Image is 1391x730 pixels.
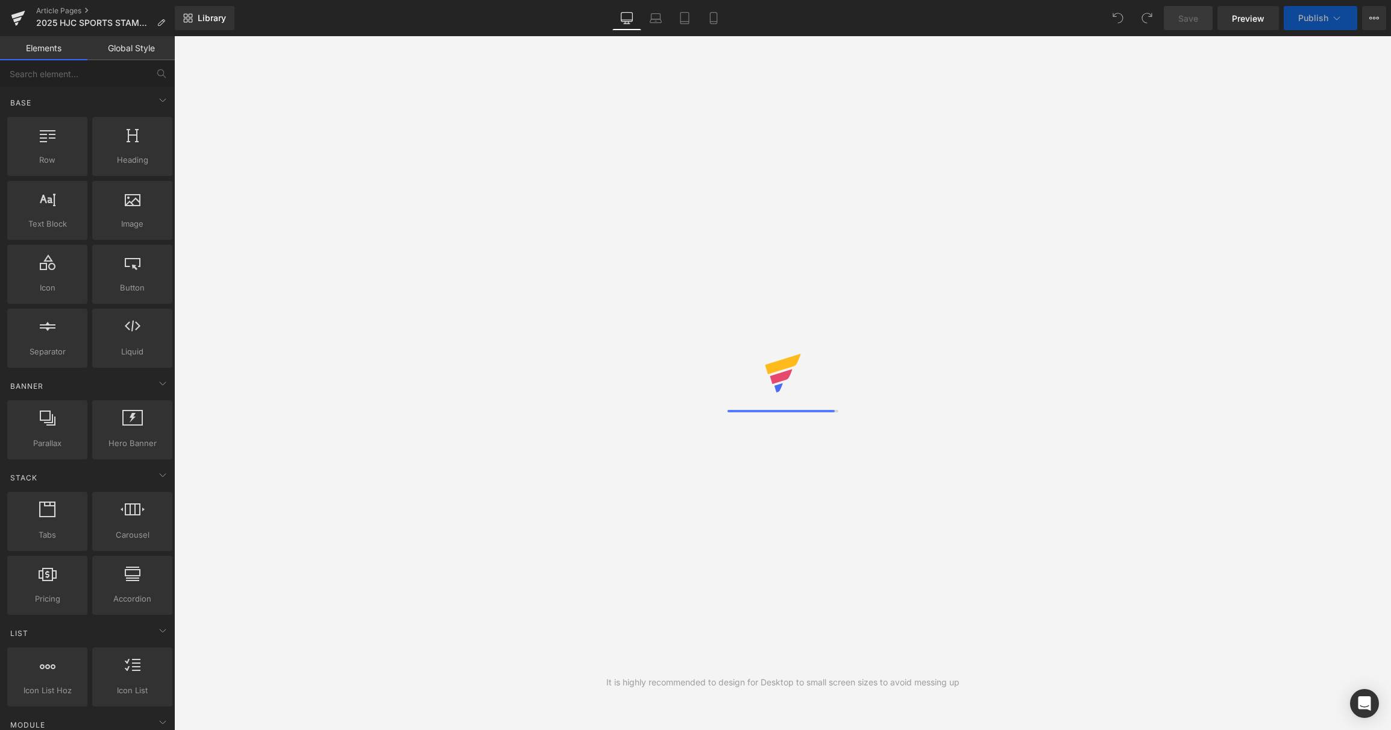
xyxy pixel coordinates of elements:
[9,380,45,392] span: Banner
[96,593,169,605] span: Accordion
[9,97,33,109] span: Base
[96,529,169,541] span: Carousel
[198,13,226,24] span: Library
[96,282,169,294] span: Button
[1217,6,1279,30] a: Preview
[11,593,84,605] span: Pricing
[1135,6,1159,30] button: Redo
[699,6,728,30] a: Mobile
[87,36,175,60] a: Global Style
[36,18,152,28] span: 2025 HJC SPORTS STAMP TOUR
[1284,6,1357,30] button: Publish
[36,6,175,16] a: Article Pages
[612,6,641,30] a: Desktop
[11,684,84,697] span: Icon List Hoz
[1350,689,1379,718] div: Open Intercom Messenger
[9,628,30,639] span: List
[606,676,959,689] div: It is highly recommended to design for Desktop to small screen sizes to avoid messing up
[96,218,169,230] span: Image
[670,6,699,30] a: Tablet
[11,282,84,294] span: Icon
[1298,13,1328,23] span: Publish
[96,684,169,697] span: Icon List
[11,154,84,166] span: Row
[9,472,39,483] span: Stack
[11,529,84,541] span: Tabs
[1232,12,1264,25] span: Preview
[641,6,670,30] a: Laptop
[11,345,84,358] span: Separator
[96,437,169,450] span: Hero Banner
[96,154,169,166] span: Heading
[175,6,234,30] a: New Library
[11,437,84,450] span: Parallax
[11,218,84,230] span: Text Block
[96,345,169,358] span: Liquid
[1178,12,1198,25] span: Save
[1362,6,1386,30] button: More
[1106,6,1130,30] button: Undo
